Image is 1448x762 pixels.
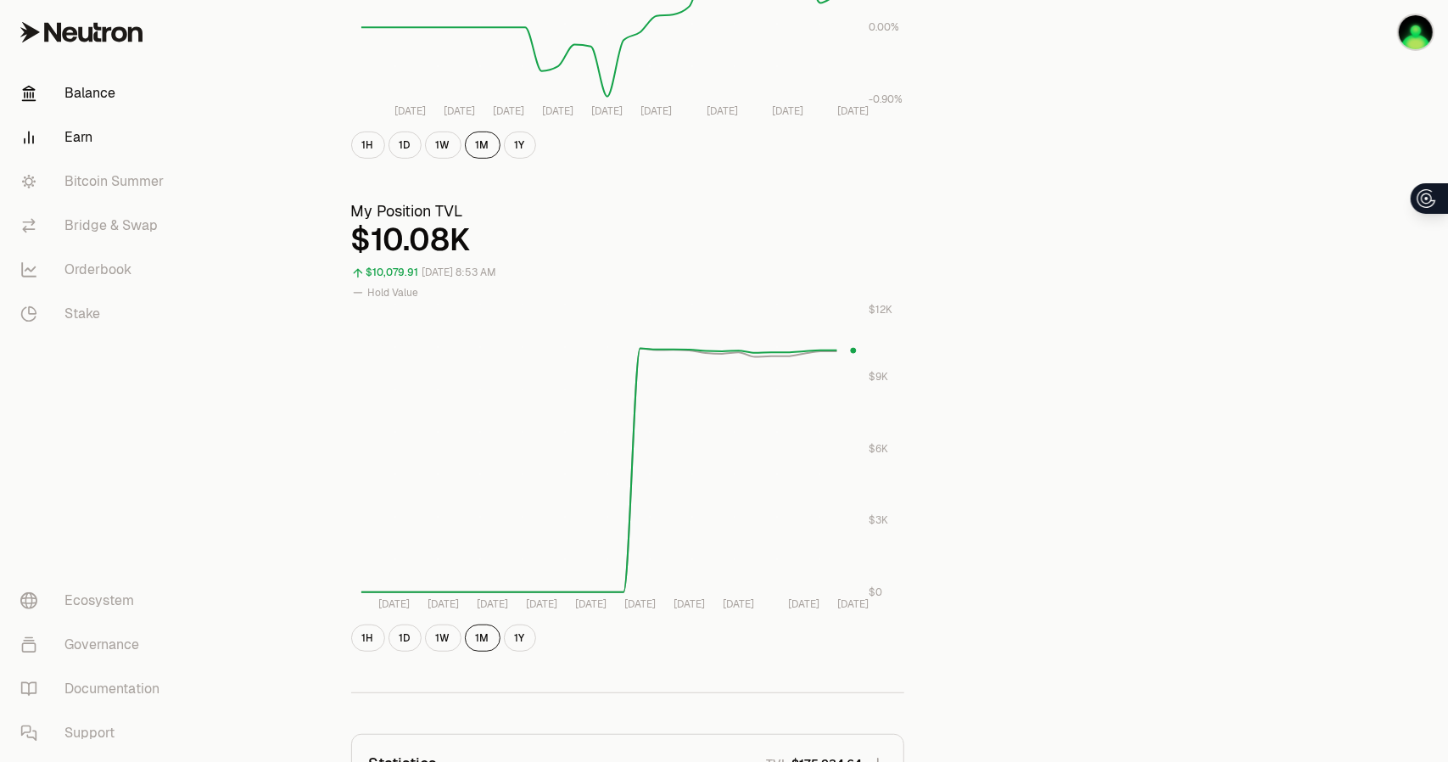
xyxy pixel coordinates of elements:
[706,105,737,119] tspan: [DATE]
[7,204,183,248] a: Bridge & Swap
[7,160,183,204] a: Bitcoin Summer
[869,370,888,384] tspan: $9K
[7,115,183,160] a: Earn
[788,598,819,612] tspan: [DATE]
[869,303,892,317] tspan: $12K
[422,263,497,283] div: [DATE] 8:53 AM
[7,579,183,623] a: Ecosystem
[444,105,475,119] tspan: [DATE]
[425,132,461,159] button: 1W
[428,598,459,612] tspan: [DATE]
[389,625,422,652] button: 1D
[7,71,183,115] a: Balance
[542,105,573,119] tspan: [DATE]
[837,598,869,612] tspan: [DATE]
[394,105,426,119] tspan: [DATE]
[368,286,419,300] span: Hold Value
[575,598,607,612] tspan: [DATE]
[1399,15,1433,49] img: zhirong80
[351,223,904,257] div: $10.08K
[7,667,183,711] a: Documentation
[591,105,623,119] tspan: [DATE]
[526,598,557,612] tspan: [DATE]
[351,199,904,223] h3: My Position TVL
[425,625,461,652] button: 1W
[674,598,705,612] tspan: [DATE]
[389,132,422,159] button: 1D
[723,598,754,612] tspan: [DATE]
[869,586,882,599] tspan: $0
[624,598,656,612] tspan: [DATE]
[7,623,183,667] a: Governance
[465,625,500,652] button: 1M
[869,514,888,528] tspan: $3K
[869,92,903,106] tspan: -0.90%
[504,625,536,652] button: 1Y
[351,625,385,652] button: 1H
[7,711,183,755] a: Support
[640,105,672,119] tspan: [DATE]
[366,263,419,283] div: $10,079.91
[378,598,410,612] tspan: [DATE]
[504,132,536,159] button: 1Y
[477,598,508,612] tspan: [DATE]
[351,132,385,159] button: 1H
[772,105,803,119] tspan: [DATE]
[837,105,869,119] tspan: [DATE]
[7,248,183,292] a: Orderbook
[869,442,888,456] tspan: $6K
[465,132,500,159] button: 1M
[869,21,899,35] tspan: 0.00%
[7,292,183,336] a: Stake
[493,105,524,119] tspan: [DATE]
